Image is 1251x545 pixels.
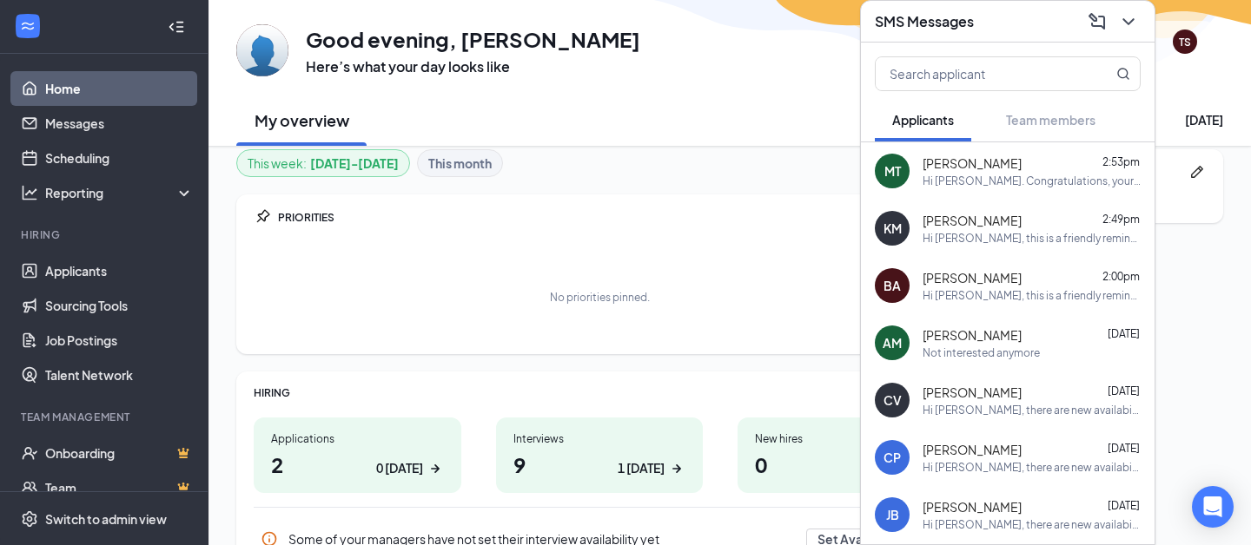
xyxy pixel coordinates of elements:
[21,227,190,242] div: Hiring
[1185,111,1223,128] div: [DATE]
[1179,35,1191,49] div: TS
[755,450,928,479] h1: 0
[923,441,1022,458] span: [PERSON_NAME]
[923,345,1040,360] div: Not interested anymore
[1087,11,1108,32] svg: ComposeMessage
[1108,384,1140,397] span: [DATE]
[876,57,1082,90] input: Search applicant
[45,71,194,106] a: Home
[168,18,185,36] svg: Collapse
[668,460,685,477] svg: ArrowRight
[45,358,194,392] a: Talent Network
[1192,486,1234,528] div: Open Intercom Messenger
[923,326,1022,344] span: [PERSON_NAME]
[923,288,1141,303] div: Hi [PERSON_NAME], this is a friendly reminder. Your meeting with [PERSON_NAME] for Team Member at...
[884,449,901,466] div: CP
[45,288,194,323] a: Sourcing Tools
[884,391,902,409] div: CV
[1108,499,1140,512] span: [DATE]
[45,436,194,470] a: OnboardingCrown
[271,450,444,479] h1: 2
[19,17,36,35] svg: WorkstreamLogo
[45,470,194,505] a: TeamCrown
[923,231,1141,246] div: Hi [PERSON_NAME], this is a friendly reminder. Please select a meeting time slot for your Team Me...
[248,154,399,173] div: This week :
[306,57,640,76] h3: Here’s what your day looks like
[923,403,1141,417] div: Hi [PERSON_NAME], there are new availabilities for an interview. This is a reminder to schedule y...
[310,154,399,173] b: [DATE] - [DATE]
[45,106,194,141] a: Messages
[886,506,899,523] div: JB
[45,141,194,175] a: Scheduling
[254,208,271,226] svg: Pin
[45,253,194,288] a: Applicants
[513,450,686,479] h1: 9
[923,154,1022,172] span: [PERSON_NAME]
[923,498,1022,515] span: [PERSON_NAME]
[513,431,686,446] div: Interviews
[884,162,901,180] div: MT
[923,460,1141,475] div: Hi [PERSON_NAME], there are new availabilities for an interview. This is a reminder to schedule y...
[254,417,461,493] a: Applications20 [DATE]ArrowRight
[1102,155,1140,168] span: 2:53pm
[618,459,665,477] div: 1 [DATE]
[923,174,1141,188] div: Hi [PERSON_NAME]. Congratulations, your meeting with [PERSON_NAME] for Team Member at S034563 - [...
[1108,327,1140,340] span: [DATE]
[496,417,704,493] a: Interviews91 [DATE]ArrowRight
[875,12,974,31] h3: SMS Messages
[45,184,195,201] div: Reporting
[45,323,194,358] a: Job Postings
[550,290,650,305] div: No priorities pinned.
[923,517,1141,532] div: Hi [PERSON_NAME], there are new availabilities for an interview. This is a reminder to schedule y...
[1118,11,1139,32] svg: ChevronDown
[738,417,945,493] a: New hires00 [DATE]ArrowRight
[236,24,288,76] img: Tiffany Spurlock
[892,112,954,128] span: Applicants
[254,385,945,400] div: HIRING
[884,220,902,237] div: KM
[1188,163,1206,181] svg: Pen
[923,212,1022,229] span: [PERSON_NAME]
[1102,270,1140,283] span: 2:00pm
[755,431,928,446] div: New hires
[427,460,444,477] svg: ArrowRight
[1006,112,1095,128] span: Team members
[278,210,945,225] div: PRIORITIES
[21,510,38,528] svg: Settings
[923,269,1022,286] span: [PERSON_NAME]
[884,277,901,294] div: BA
[45,510,167,528] div: Switch to admin view
[1082,8,1109,36] button: ComposeMessage
[1102,213,1140,226] span: 2:49pm
[923,384,1022,401] span: [PERSON_NAME]
[255,109,349,131] h2: My overview
[1116,67,1130,81] svg: MagnifyingGlass
[376,459,423,477] div: 0 [DATE]
[1113,8,1141,36] button: ChevronDown
[271,431,444,446] div: Applications
[21,410,190,424] div: Team Management
[883,334,902,351] div: AM
[306,24,640,54] h1: Good evening, [PERSON_NAME]
[1108,442,1140,455] span: [DATE]
[21,184,38,201] svg: Analysis
[428,154,492,173] b: This month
